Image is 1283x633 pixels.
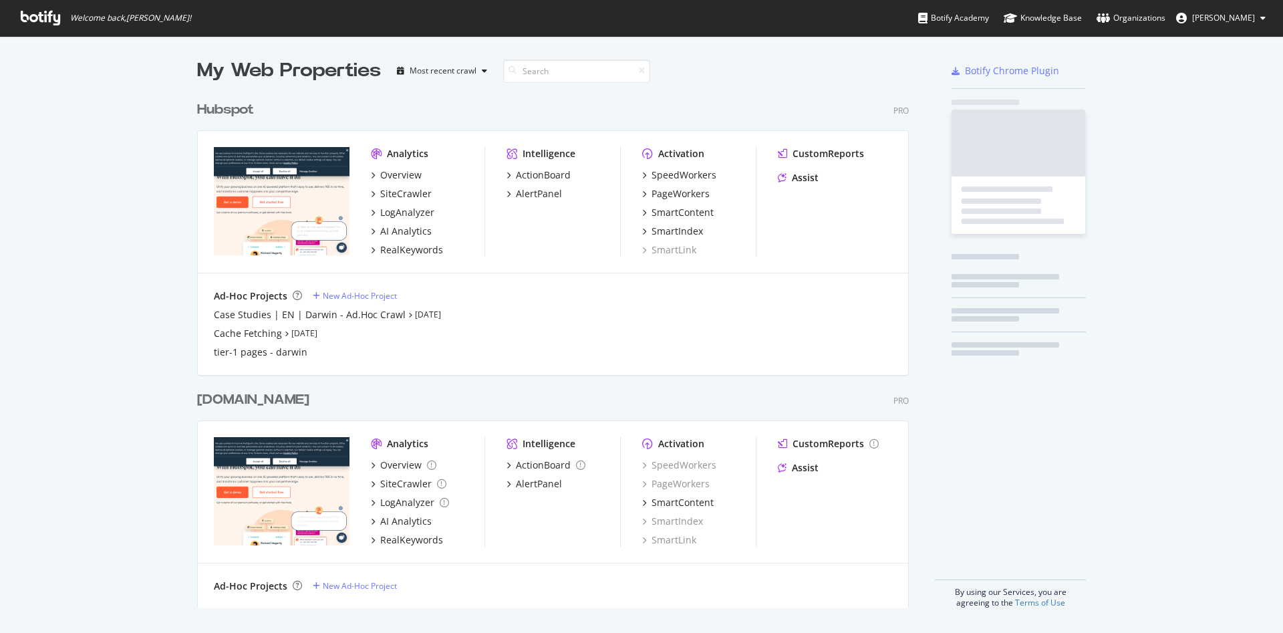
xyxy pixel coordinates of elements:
a: [DATE] [415,309,441,320]
div: AI Analytics [380,515,432,528]
div: New Ad-Hoc Project [323,290,397,301]
a: LogAnalyzer [371,496,449,509]
div: SiteCrawler [380,187,432,201]
div: AlertPanel [516,477,562,491]
a: SpeedWorkers [642,459,716,472]
a: LogAnalyzer [371,206,434,219]
div: Most recent crawl [410,67,476,75]
div: Ad-Hoc Projects [214,289,287,303]
a: Assist [778,461,819,475]
div: Botify Chrome Plugin [965,64,1059,78]
a: SiteCrawler [371,187,432,201]
div: AI Analytics [380,225,432,238]
div: RealKeywords [380,533,443,547]
div: Knowledge Base [1004,11,1082,25]
a: Cache Fetching [214,327,282,340]
div: Activation [658,147,704,160]
div: New Ad-Hoc Project [323,580,397,592]
div: PageWorkers [652,187,710,201]
div: CustomReports [793,147,864,160]
div: Analytics [387,437,428,451]
div: AlertPanel [516,187,562,201]
div: ActionBoard [516,168,571,182]
a: Case Studies | EN | Darwin - Ad.Hoc Crawl [214,308,406,322]
div: grid [197,84,919,608]
a: SiteCrawler [371,477,446,491]
div: Ad-Hoc Projects [214,580,287,593]
a: SmartContent [642,206,714,219]
div: My Web Properties [197,57,381,84]
div: By using our Services, you are agreeing to the [935,580,1086,608]
a: SmartLink [642,243,696,257]
div: LogAnalyzer [380,496,434,509]
a: tier-1 pages - darwin [214,346,307,359]
img: hubspot-bulkdataexport.com [214,437,349,545]
a: New Ad-Hoc Project [313,580,397,592]
a: AI Analytics [371,515,432,528]
div: SmartContent [652,496,714,509]
a: SmartContent [642,496,714,509]
a: Hubspot [197,100,259,120]
a: AI Analytics [371,225,432,238]
a: Terms of Use [1015,597,1065,608]
button: [PERSON_NAME] [1165,7,1276,29]
div: ActionBoard [516,459,571,472]
div: Hubspot [197,100,254,120]
a: CustomReports [778,437,879,451]
a: [DATE] [291,328,317,339]
a: AlertPanel [507,477,562,491]
a: PageWorkers [642,187,710,201]
input: Search [503,59,650,83]
div: Organizations [1097,11,1165,25]
div: Analytics [387,147,428,160]
a: PageWorkers [642,477,710,491]
div: Activation [658,437,704,451]
span: Victor Pan [1192,12,1255,23]
a: Overview [371,459,436,472]
div: SmartIndex [652,225,703,238]
div: SpeedWorkers [652,168,716,182]
div: LogAnalyzer [380,206,434,219]
div: Intelligence [523,437,575,451]
a: RealKeywords [371,533,443,547]
a: Overview [371,168,422,182]
a: Botify Chrome Plugin [952,64,1059,78]
a: New Ad-Hoc Project [313,290,397,301]
a: SmartLink [642,533,696,547]
a: CustomReports [778,147,864,160]
div: Overview [380,459,422,472]
a: ActionBoard [507,459,585,472]
a: Assist [778,171,819,184]
div: RealKeywords [380,243,443,257]
a: AlertPanel [507,187,562,201]
div: Botify Academy [918,11,989,25]
div: SiteCrawler [380,477,432,491]
button: Most recent crawl [392,60,492,82]
div: Intelligence [523,147,575,160]
div: Assist [792,461,819,475]
div: Assist [792,171,819,184]
div: CustomReports [793,437,864,451]
a: RealKeywords [371,243,443,257]
a: SmartIndex [642,225,703,238]
a: ActionBoard [507,168,571,182]
a: SpeedWorkers [642,168,716,182]
a: [DOMAIN_NAME] [197,390,315,410]
div: Overview [380,168,422,182]
div: Pro [893,105,909,116]
div: Pro [893,395,909,406]
img: hubspot.com [214,147,349,255]
a: SmartIndex [642,515,703,528]
div: [DOMAIN_NAME] [197,390,309,410]
div: SmartContent [652,206,714,219]
span: Welcome back, [PERSON_NAME] ! [70,13,191,23]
